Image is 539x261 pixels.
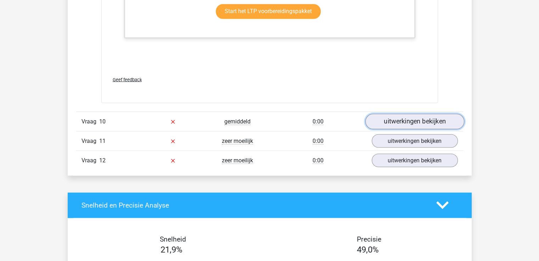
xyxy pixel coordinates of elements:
[82,235,264,243] h4: Snelheid
[222,137,253,144] span: zeer moeilijk
[313,157,324,164] span: 0:00
[113,77,142,82] span: Geef feedback
[82,156,99,164] span: Vraag
[82,117,99,126] span: Vraag
[313,137,324,144] span: 0:00
[313,118,324,125] span: 0:00
[365,114,464,129] a: uitwerkingen bekijken
[224,118,251,125] span: gemiddeld
[216,4,321,19] a: Start het LTP voorbereidingspakket
[99,157,106,163] span: 12
[99,118,106,124] span: 10
[372,153,458,167] a: uitwerkingen bekijken
[99,137,106,144] span: 11
[82,201,426,209] h4: Snelheid en Precisie Analyse
[161,244,183,254] span: 21,9%
[372,134,458,147] a: uitwerkingen bekijken
[278,235,461,243] h4: Precisie
[357,244,379,254] span: 49,0%
[222,157,253,164] span: zeer moeilijk
[82,137,99,145] span: Vraag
